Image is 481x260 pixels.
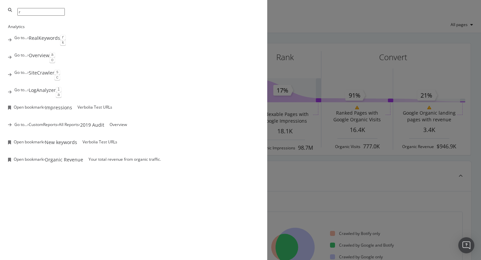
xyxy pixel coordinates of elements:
[89,156,161,163] div: Your total revenue from organic traffic.
[54,75,60,80] kbd: c
[60,35,66,40] kbd: r
[57,122,59,128] div: ›
[17,8,65,16] input: Type a command or search…
[59,122,79,128] div: All Reports
[80,122,104,128] div: 2019 Audit
[14,87,27,98] div: Go to...
[14,104,43,111] div: Open bookmark
[60,40,66,45] kbd: k
[14,156,43,163] div: Open bookmark
[14,122,27,128] div: Go to...
[27,35,29,45] div: ›
[45,139,77,146] div: New keywords
[79,122,80,128] div: ›
[56,87,61,92] kbd: l
[8,24,259,29] div: Analytics
[43,104,45,111] div: ›
[83,139,117,146] div: Verbolia Test URLs
[27,87,29,98] div: ›
[14,70,27,80] div: Go to...
[14,52,27,63] div: Go to...
[77,104,112,111] div: Verbolia Test URLs
[29,87,56,98] div: LogAnalyzer
[29,122,57,128] div: CustomReports
[110,122,127,128] div: Overview
[27,52,29,63] div: ›
[27,70,29,80] div: ›
[29,35,60,45] div: RealKeywords
[56,92,61,98] kbd: a
[49,57,55,63] kbd: o
[14,35,27,45] div: Go to...
[14,139,43,146] div: Open bookmark
[45,156,83,163] div: Organic Revenue
[29,52,49,63] div: Overview
[43,156,45,163] div: ›
[54,70,60,75] kbd: s
[458,237,474,253] div: Open Intercom Messenger
[29,70,54,80] div: SiteCrawler
[27,122,29,128] div: ›
[43,139,45,146] div: ›
[45,104,72,111] div: Impressions
[49,52,55,57] kbd: a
